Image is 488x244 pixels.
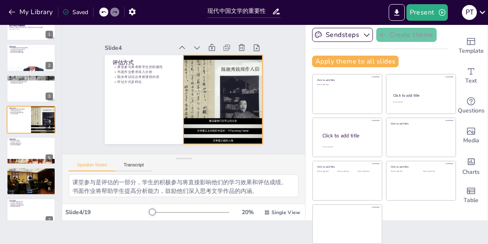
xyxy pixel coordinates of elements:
[391,165,450,168] div: Click to add title
[393,101,448,103] div: Click to add text
[9,83,53,84] p: 学生将能表达自己的观点
[7,198,55,226] div: 7
[113,74,175,79] p: 期末考试综合考察课程内容
[113,64,175,69] p: 课堂参与将考察学生的积极性
[391,171,417,173] div: Click to add text
[69,174,298,197] textarea: 课堂参与是评估的一部分，学生的积极参与将直接影响他们的学习效果和评估成绩。 书面作业将帮助学生提高分析能力，鼓励他们深入思考文学作品的内涵。 期末考试将是学生对课程知识掌握程度的最终检验，帮助他...
[46,216,53,224] div: 7
[65,208,150,216] div: Slide 4 / 19
[317,171,336,173] div: Click to add text
[462,168,480,177] span: Charts
[9,200,53,202] p: 文学流派
[312,28,373,42] button: Sendsteps
[454,91,488,121] div: Get real-time input from your audience
[7,75,55,102] div: 3
[463,136,479,145] span: Media
[9,50,53,52] p: 课程将涵盖多个重要作家
[69,162,115,171] button: Speaker Notes
[9,201,53,203] p: 学生将学习主要文学流派
[322,146,375,148] div: Click to add body
[322,132,375,139] div: Click to add title
[393,93,448,98] div: Click to add title
[454,151,488,181] div: Add charts and graphs
[337,171,356,173] div: Click to add text
[272,209,300,216] span: Single View
[9,24,25,27] strong: 现代中国文学的重要性
[312,56,399,67] button: Apply theme to all slides
[46,124,53,131] div: 4
[9,203,53,205] p: 比较分析不同流派的作品
[459,46,484,56] span: Template
[46,185,53,193] div: 6
[317,165,376,168] div: Click to add title
[46,62,53,69] div: 2
[46,93,53,100] div: 3
[454,121,488,151] div: Add images, graphics, shapes or video
[9,76,53,79] p: 学习成果
[6,5,56,19] button: My Library
[46,154,53,162] div: 5
[9,205,53,206] p: 理解流派对文学发展的影响
[9,51,53,53] p: 课堂讨论和作业将推动理解
[9,172,53,173] p: 重要作家的作品反映社会状况
[9,78,53,80] p: 学生将能够分析现代文学作品
[9,27,53,29] p: 本课程旨在介绍现代中国文学的历史、发展及其在当代社会中的重要性。
[9,45,53,48] p: 课程目标
[63,8,88,16] div: Saved
[465,76,477,85] span: Text
[9,138,53,140] p: 课程结构
[7,13,55,41] div: 1
[9,139,53,141] p: 课程分为多个模块
[113,79,175,84] p: 评估方式多样化
[9,109,29,110] p: 课堂参与将考察学生的积极性
[9,173,53,175] p: 学生将理解作家的文学贡献
[358,171,376,173] div: Click to add text
[454,181,488,210] div: Add a table
[9,143,53,144] p: 重要作家将被重点介绍
[317,84,376,86] div: Click to add text
[7,168,55,195] div: 6
[9,112,29,113] p: 期末考试综合考察课程内容
[9,144,53,146] p: 作品分析将促进理解
[9,47,53,49] p: 学生将理解现代中国文学的基本概念
[7,137,55,164] div: 5
[462,5,477,20] div: P T
[9,28,53,30] p: Generated with [URL]
[207,5,272,17] input: Insert title
[317,78,376,82] div: Click to add title
[423,171,449,173] div: Click to add text
[113,69,175,74] p: 书面作业要求深入分析
[9,79,53,81] p: 学生将讨论作品在社会变革中的作用
[454,61,488,91] div: Add text boxes
[462,4,477,21] button: P T
[46,31,53,38] div: 1
[9,113,29,115] p: 评估方式多样化
[9,110,29,112] p: 书面作业要求深入分析
[9,175,53,177] p: 课程将强调作家的生平
[9,81,53,83] p: 课程将培养学生的批判性思维能力
[9,171,53,172] p: 课程将介绍[PERSON_NAME]等重要作家
[238,208,257,216] div: 20 %
[389,4,405,21] button: Export to PowerPoint
[105,44,173,52] div: Slide 4
[7,44,55,71] div: 2
[7,106,55,133] div: 4
[9,206,53,207] p: 掌握流派的基本特征
[113,59,175,66] p: 评估方式
[454,31,488,61] div: Add ready made slides
[9,141,53,143] p: 学生将学习文学流派
[391,122,450,125] div: Click to add title
[458,106,485,115] span: Questions
[9,49,53,50] p: 学生将识别文学与社会的关系
[115,162,152,171] button: Transcript
[376,28,437,42] button: Create theme
[9,107,29,110] p: 评估方式
[406,4,448,21] button: Present
[464,196,478,205] span: Table
[9,169,53,171] p: 重要作家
